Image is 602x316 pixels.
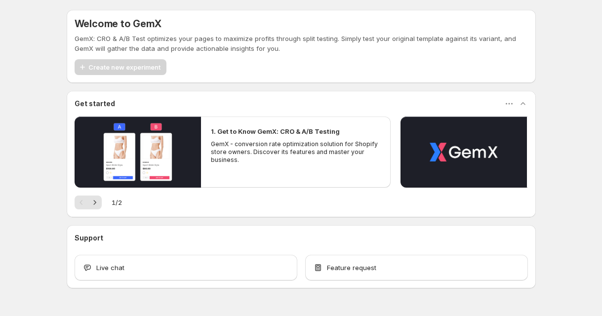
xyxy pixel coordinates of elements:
h3: Support [75,233,103,243]
p: GemX: CRO & A/B Test optimizes your pages to maximize profits through split testing. Simply test ... [75,34,528,53]
span: Feature request [327,263,376,273]
button: Play video [401,117,527,188]
h5: Welcome to GemX [75,18,161,30]
span: 1 / 2 [112,197,122,207]
button: Next [88,196,102,209]
h2: 1. Get to Know GemX: CRO & A/B Testing [211,126,340,136]
button: Play video [75,117,201,188]
nav: Pagination [75,196,102,209]
p: GemX - conversion rate optimization solution for Shopify store owners. Discover its features and ... [211,140,381,164]
h3: Get started [75,99,115,109]
span: Live chat [96,263,124,273]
